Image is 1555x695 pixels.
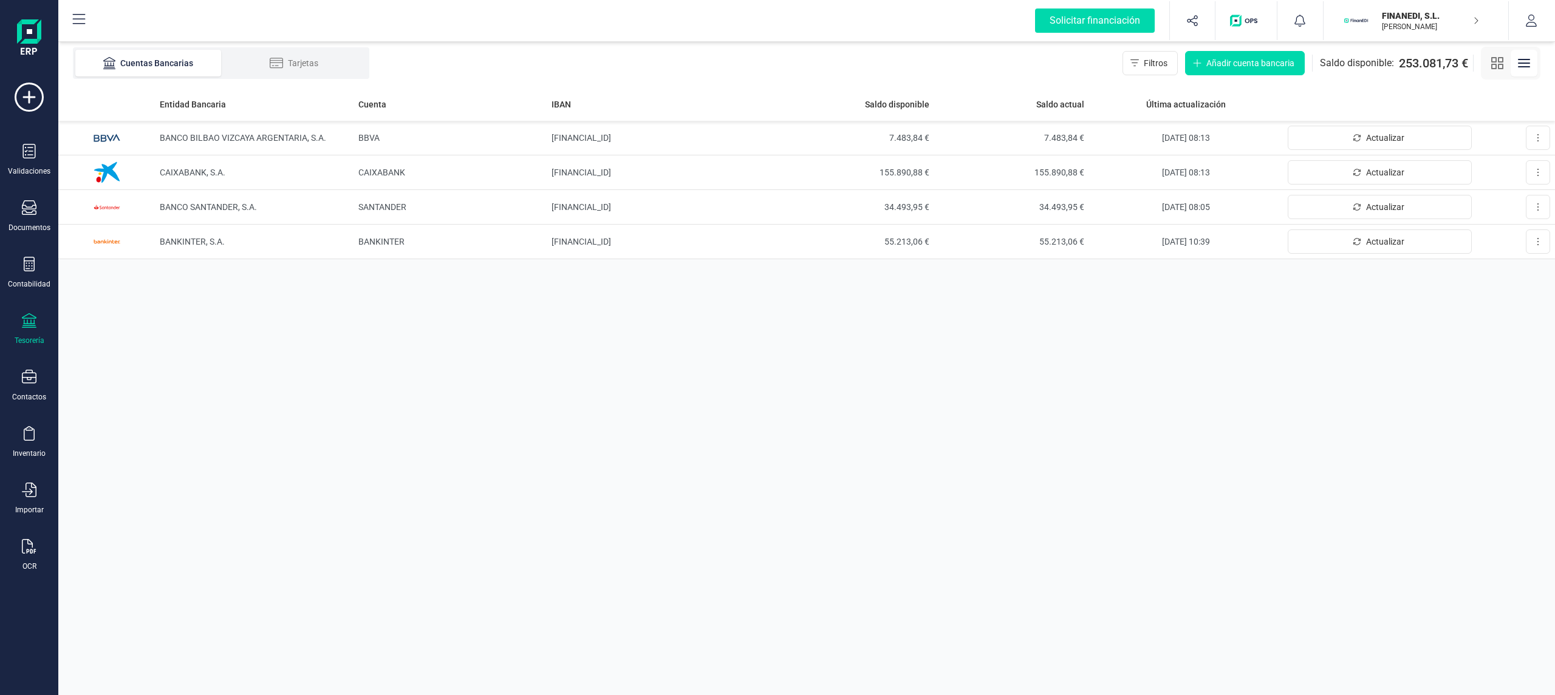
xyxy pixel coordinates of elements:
span: BANKINTER [358,237,405,246]
button: Actualizar [1288,160,1472,185]
button: Actualizar [1288,195,1472,219]
span: Añadir cuenta bancaria [1206,57,1294,69]
button: Filtros [1123,51,1178,75]
div: Contabilidad [8,279,50,289]
div: Documentos [9,223,50,232]
span: 34.493,95 € [939,201,1084,213]
span: BANCO BILBAO VIZCAYA ARGENTARIA, S.A. [160,133,326,143]
span: Última actualización [1146,98,1226,110]
span: BANCO SANTANDER, S.A. [160,202,257,212]
img: Imagen de BANKINTER, S.A. [89,223,125,260]
p: [PERSON_NAME] [1382,22,1479,32]
span: Actualizar [1366,132,1404,144]
td: [FINANCIAL_ID] [547,121,779,155]
span: 34.493,95 € [784,201,929,213]
img: Logo de OPS [1230,15,1262,27]
div: OCR [22,561,36,571]
button: Actualizar [1288,126,1472,150]
span: [DATE] 08:13 [1162,168,1210,177]
span: Cuenta [358,98,386,110]
div: Inventario [13,449,46,458]
span: Actualizar [1366,166,1404,178]
span: 55.213,06 € [939,236,1084,248]
button: FIFINANEDI, S.L.[PERSON_NAME] [1338,1,1494,40]
button: Solicitar financiación [1020,1,1169,40]
span: CAIXABANK, S.A. [160,168,225,177]
td: [FINANCIAL_ID] [547,190,779,225]
span: Entidad Bancaria [160,98,226,110]
span: CAIXABANK [358,168,405,177]
td: [FINANCIAL_ID] [547,155,779,190]
div: Solicitar financiación [1035,8,1155,33]
span: [DATE] 10:39 [1162,237,1210,246]
td: [FINANCIAL_ID] [547,225,779,259]
button: Añadir cuenta bancaria [1185,51,1305,75]
span: 155.890,88 € [939,166,1084,178]
span: Saldo disponible [865,98,929,110]
span: 55.213,06 € [784,236,929,248]
span: SANTANDER [358,202,406,212]
div: Tarjetas [245,57,343,69]
span: Actualizar [1366,201,1404,213]
span: 253.081,73 € [1399,55,1468,72]
span: BANKINTER, S.A. [160,237,225,246]
span: 7.483,84 € [784,132,929,144]
img: Logo Finanedi [17,19,41,58]
img: Imagen de BANCO SANTANDER, S.A. [89,189,125,225]
span: BBVA [358,133,380,143]
span: 155.890,88 € [784,166,929,178]
img: Imagen de CAIXABANK, S.A. [89,154,125,191]
img: Imagen de BANCO BILBAO VIZCAYA ARGENTARIA, S.A. [89,120,125,156]
span: 7.483,84 € [939,132,1084,144]
img: FI [1343,7,1370,34]
div: Tesorería [15,336,44,345]
span: Saldo disponible: [1320,56,1394,70]
button: Logo de OPS [1223,1,1270,40]
button: Actualizar [1288,229,1472,254]
span: IBAN [552,98,571,110]
span: [DATE] 08:13 [1162,133,1210,143]
span: [DATE] 08:05 [1162,202,1210,212]
div: Contactos [12,392,46,402]
div: Cuentas Bancarias [100,57,197,69]
div: Validaciones [8,166,50,176]
span: Saldo actual [1036,98,1084,110]
span: Filtros [1144,57,1167,69]
div: Importar [15,505,44,515]
span: Actualizar [1366,236,1404,248]
p: FINANEDI, S.L. [1382,10,1479,22]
